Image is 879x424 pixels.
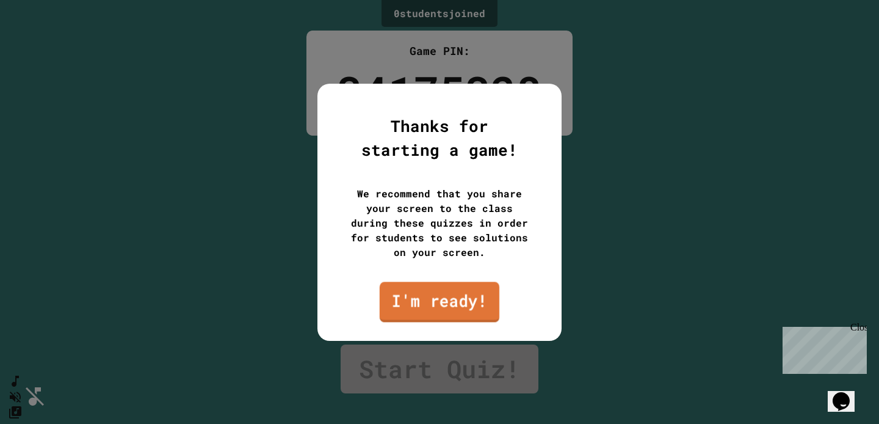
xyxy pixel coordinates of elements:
[828,375,867,412] iframe: chat widget
[348,114,531,162] div: Thanks for starting a game!
[5,5,84,78] div: Chat with us now!Close
[778,322,867,374] iframe: chat widget
[380,282,499,322] a: I'm ready!
[348,186,531,260] div: We recommend that you share your screen to the class during these quizzes in order for students t...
